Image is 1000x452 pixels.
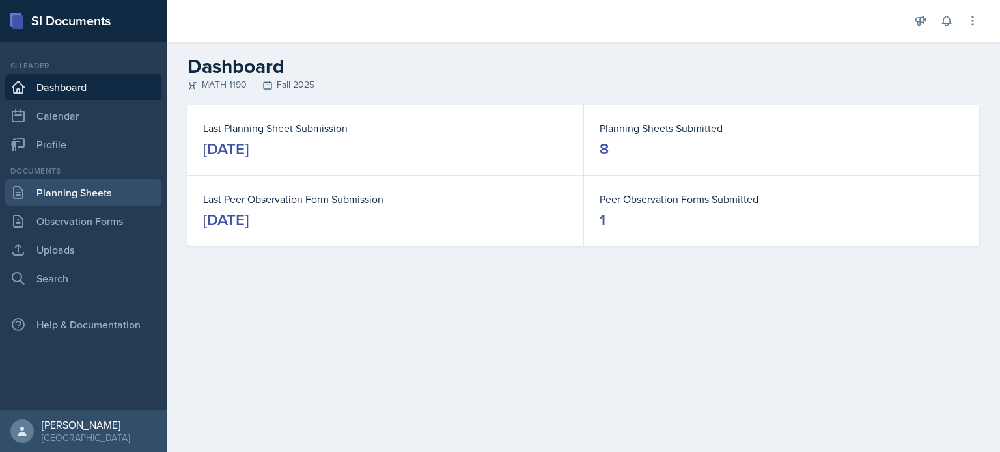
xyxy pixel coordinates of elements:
div: [PERSON_NAME] [42,418,130,431]
div: [DATE] [203,209,249,230]
a: Profile [5,131,161,157]
a: Calendar [5,103,161,129]
h2: Dashboard [187,55,979,78]
dt: Peer Observation Forms Submitted [600,191,964,207]
a: Dashboard [5,74,161,100]
dt: Planning Sheets Submitted [600,120,964,136]
div: [DATE] [203,139,249,159]
div: Documents [5,165,161,177]
dt: Last Planning Sheet Submission [203,120,568,136]
div: MATH 1190 Fall 2025 [187,78,979,92]
div: [GEOGRAPHIC_DATA] [42,431,130,444]
a: Planning Sheets [5,179,161,206]
a: Observation Forms [5,208,161,234]
div: 8 [600,139,609,159]
div: Help & Documentation [5,312,161,338]
a: Search [5,265,161,291]
a: Uploads [5,237,161,263]
dt: Last Peer Observation Form Submission [203,191,568,207]
div: 1 [600,209,605,230]
div: Si leader [5,60,161,72]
